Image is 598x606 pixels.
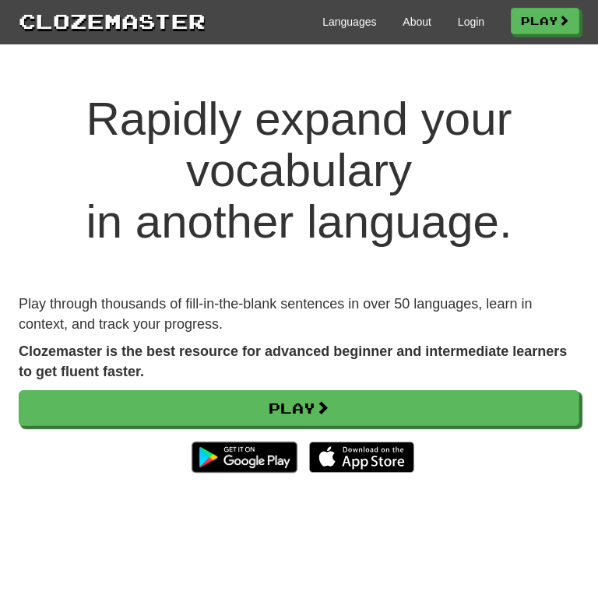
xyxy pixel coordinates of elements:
[403,14,431,30] a: About
[19,390,579,426] a: Play
[458,14,484,30] a: Login
[322,14,376,30] a: Languages
[511,8,579,34] a: Play
[309,442,414,473] img: Download_on_the_App_Store_Badge_US-UK_135x40-25178aeef6eb6b83b96f5f2d004eda3bffbb37122de64afbaef7...
[19,344,567,379] strong: Clozemaster is the best resource for advanced beginner and intermediate learners to get fluent fa...
[184,434,304,481] img: Get it on Google Play
[19,294,579,334] p: Play through thousands of fill-in-the-blank sentences in over 50 languages, learn in context, and...
[19,6,206,35] a: Clozemaster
